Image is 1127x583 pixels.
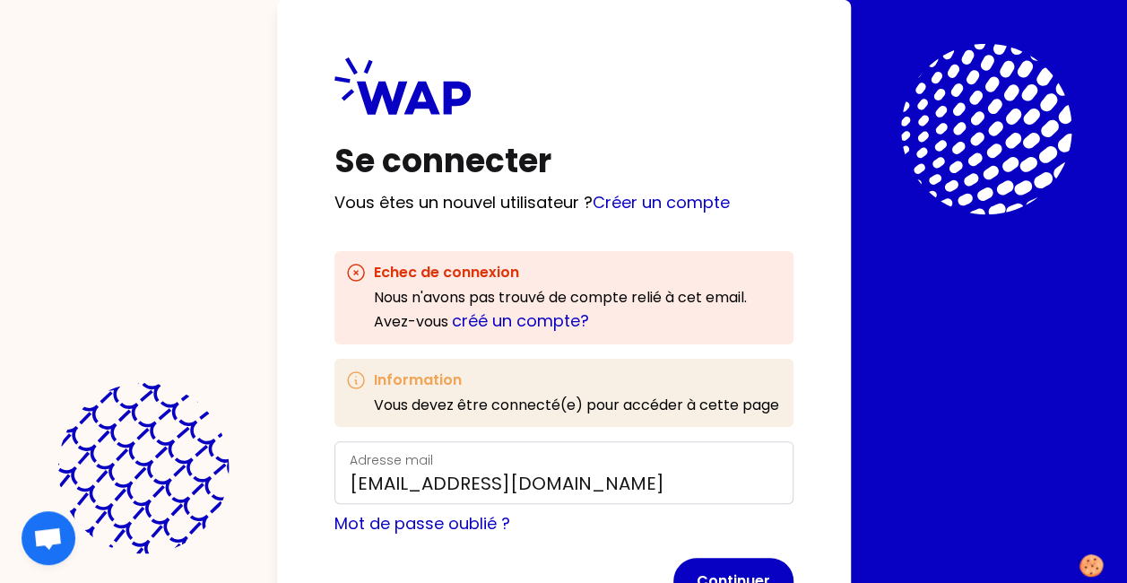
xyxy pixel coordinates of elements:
a: Mot de passe oublié ? [334,512,510,535]
label: Adresse mail [350,451,433,469]
h3: Echec de connexion [374,262,783,283]
div: Ouvrir le chat [22,511,75,565]
a: Créer un compte [593,191,730,213]
a: créé un compte? [452,309,589,332]
h3: Information [374,370,779,391]
h1: Se connecter [334,144,793,179]
p: Vous devez être connecté(e) pour accéder à cette page [374,395,779,416]
div: Nous n'avons pas trouvé de compte relié à cet email . Avez-vous [374,287,783,334]
p: Vous êtes un nouvel utilisateur ? [334,190,793,215]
